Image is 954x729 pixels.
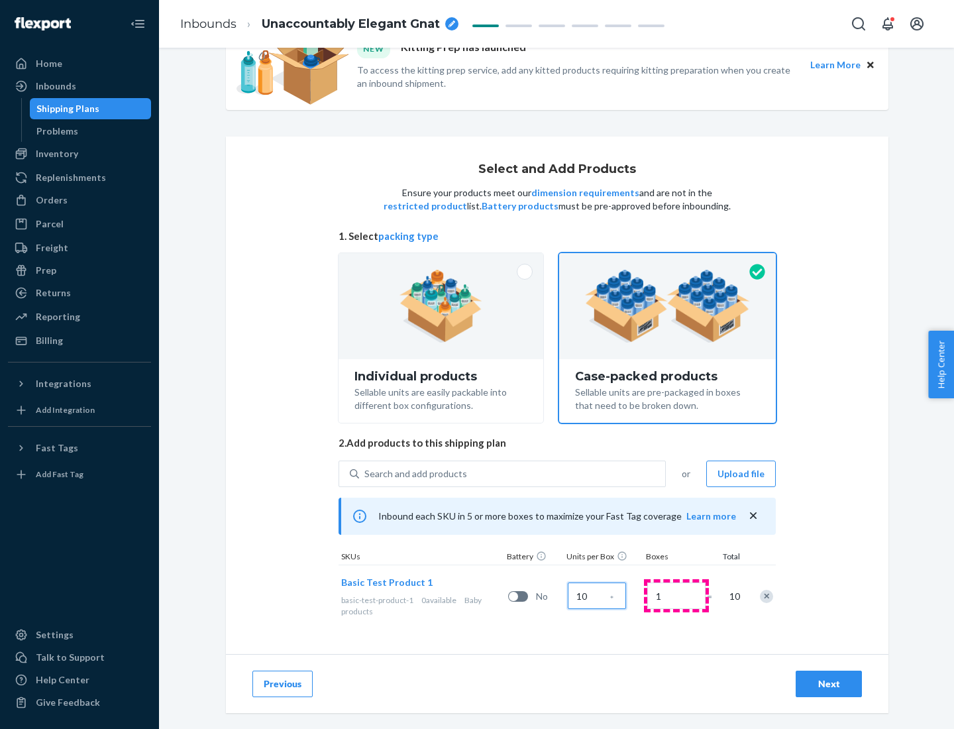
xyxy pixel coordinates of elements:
[807,677,851,691] div: Next
[710,551,743,565] div: Total
[36,241,68,254] div: Freight
[8,190,151,211] a: Orders
[8,330,151,351] a: Billing
[747,509,760,523] button: close
[8,464,151,485] a: Add Fast Tag
[341,576,433,589] button: Basic Test Product 1
[341,577,433,588] span: Basic Test Product 1
[682,467,690,480] span: or
[421,595,456,605] span: 0 available
[36,628,74,642] div: Settings
[252,671,313,697] button: Previous
[8,306,151,327] a: Reporting
[354,383,527,412] div: Sellable units are easily packable into different box configurations.
[36,147,78,160] div: Inventory
[8,373,151,394] button: Integrations
[36,469,83,480] div: Add Fast Tag
[36,264,56,277] div: Prep
[8,692,151,713] button: Give Feedback
[863,58,878,72] button: Close
[8,647,151,668] a: Talk to Support
[36,673,89,687] div: Help Center
[727,590,740,603] span: 10
[8,400,151,421] a: Add Integration
[796,671,862,697] button: Next
[262,16,440,33] span: Unaccountably Elegant Gnat
[180,17,237,31] a: Inbounds
[928,331,954,398] button: Help Center
[36,194,68,207] div: Orders
[36,125,78,138] div: Problems
[36,171,106,184] div: Replenishments
[339,498,776,535] div: Inbound each SKU in 5 or more boxes to maximize your Fast Tag coverage
[585,270,750,343] img: case-pack.59cecea509d18c883b923b81aeac6d0b.png
[8,143,151,164] a: Inventory
[686,510,736,523] button: Learn more
[504,551,564,565] div: Battery
[8,213,151,235] a: Parcel
[36,404,95,416] div: Add Integration
[478,163,636,176] h1: Select and Add Products
[15,17,71,30] img: Flexport logo
[364,467,467,480] div: Search and add products
[706,461,776,487] button: Upload file
[845,11,872,37] button: Open Search Box
[36,80,76,93] div: Inbounds
[536,590,562,603] span: No
[760,590,773,603] div: Remove Item
[8,167,151,188] a: Replenishments
[36,334,63,347] div: Billing
[36,377,91,390] div: Integrations
[384,199,467,213] button: restricted product
[341,595,413,605] span: basic-test-product-1
[36,57,62,70] div: Home
[401,40,526,58] p: Kitting Prep has launched
[8,237,151,258] a: Freight
[36,441,78,455] div: Fast Tags
[36,286,71,300] div: Returns
[707,590,720,603] span: =
[810,58,861,72] button: Learn More
[36,310,80,323] div: Reporting
[904,11,930,37] button: Open account menu
[8,53,151,74] a: Home
[341,594,503,617] div: Baby products
[170,5,469,44] ol: breadcrumbs
[354,370,527,383] div: Individual products
[8,76,151,97] a: Inbounds
[30,98,152,119] a: Shipping Plans
[8,669,151,691] a: Help Center
[36,651,105,664] div: Talk to Support
[568,583,626,609] input: Case Quantity
[399,270,482,343] img: individual-pack.facf35554cb0f1810c75b2bd6df2d64e.png
[8,624,151,645] a: Settings
[575,370,760,383] div: Case-packed products
[339,436,776,450] span: 2. Add products to this shipping plan
[339,551,504,565] div: SKUs
[575,383,760,412] div: Sellable units are pre-packaged in boxes that need to be broken down.
[36,102,99,115] div: Shipping Plans
[482,199,558,213] button: Battery products
[647,583,706,609] input: Number of boxes
[382,186,732,213] p: Ensure your products meet our and are not in the list. must be pre-approved before inbounding.
[339,229,776,243] span: 1. Select
[531,186,639,199] button: dimension requirements
[8,282,151,304] a: Returns
[357,64,798,90] p: To access the kitting prep service, add any kitted products requiring kitting preparation when yo...
[8,260,151,281] a: Prep
[564,551,643,565] div: Units per Box
[36,217,64,231] div: Parcel
[643,551,710,565] div: Boxes
[357,40,390,58] div: NEW
[125,11,151,37] button: Close Navigation
[8,437,151,459] button: Fast Tags
[36,696,100,709] div: Give Feedback
[874,11,901,37] button: Open notifications
[378,229,439,243] button: packing type
[30,121,152,142] a: Problems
